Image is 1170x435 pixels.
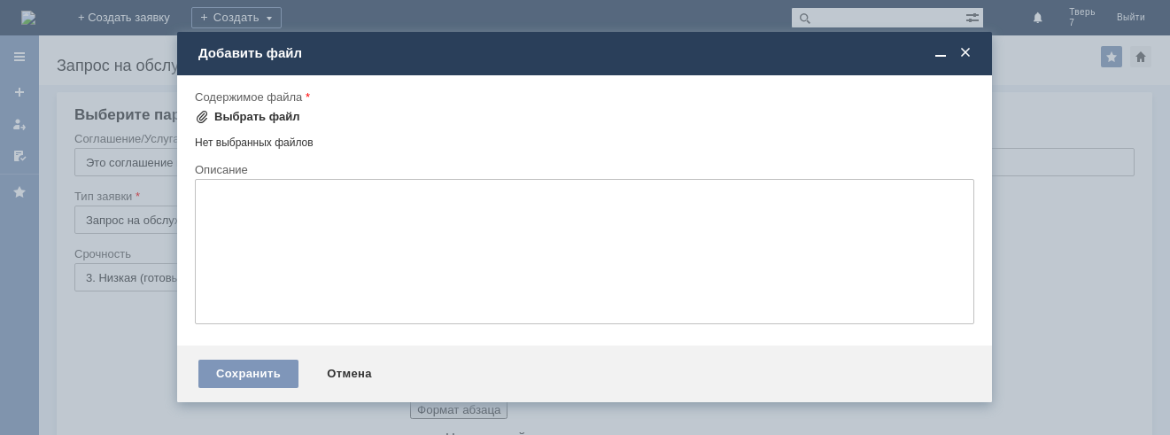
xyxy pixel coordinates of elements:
[195,164,971,175] div: Описание
[957,45,974,61] span: Закрыть
[7,7,259,35] div: Добрый вечер.Прошу удалить отложенный чек
[198,45,974,61] div: Добавить файл
[932,45,949,61] span: Свернуть (Ctrl + M)
[214,110,300,124] div: Выбрать файл
[195,91,971,103] div: Содержимое файла
[195,129,974,150] div: Нет выбранных файлов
